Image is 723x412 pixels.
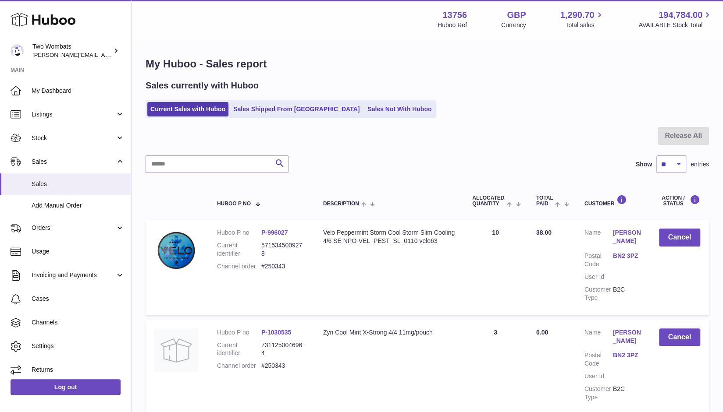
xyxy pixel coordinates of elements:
[584,385,613,401] dt: Customer Type
[638,21,712,29] span: AVAILABLE Stock Total
[613,285,641,302] dd: B2C
[636,160,652,169] label: Show
[32,110,115,119] span: Listings
[32,318,125,327] span: Channels
[32,247,125,256] span: Usage
[217,241,261,258] dt: Current identifier
[691,160,709,169] span: entries
[613,385,641,401] dd: B2C
[32,271,115,279] span: Invoicing and Payments
[261,362,306,370] dd: #250343
[261,262,306,271] dd: #250343
[472,195,505,207] span: ALLOCATED Quantity
[613,351,641,359] a: BN2 3PZ
[32,224,115,232] span: Orders
[501,21,526,29] div: Currency
[147,102,228,116] a: Current Sales with Huboo
[584,328,613,347] dt: Name
[323,201,359,207] span: Description
[217,328,261,337] dt: Huboo P no
[584,195,641,207] div: Customer
[261,329,292,336] a: P-1030535
[217,262,261,271] dt: Channel order
[217,362,261,370] dt: Channel order
[146,80,259,92] h2: Sales currently with Huboo
[323,328,455,337] div: Zyn Cool Mint X-Strong 4/4 11mg/pouch
[146,57,709,71] h1: My Huboo - Sales report
[638,9,712,29] a: 194,784.00 AVAILABLE Stock Total
[560,9,605,29] a: 1,290.70 Total sales
[32,295,125,303] span: Cases
[560,9,595,21] span: 1,290.70
[584,372,613,380] dt: User Id
[659,328,700,346] button: Cancel
[217,229,261,237] dt: Huboo P no
[659,195,700,207] div: Action / Status
[32,342,125,350] span: Settings
[536,195,553,207] span: Total paid
[584,351,613,368] dt: Postal Code
[584,229,613,247] dt: Name
[32,158,115,166] span: Sales
[613,252,641,260] a: BN2 3PZ
[536,329,548,336] span: 0.00
[261,241,306,258] dd: 5715345009278
[11,379,121,395] a: Log out
[442,9,467,21] strong: 13756
[230,102,363,116] a: Sales Shipped From [GEOGRAPHIC_DATA]
[507,9,526,21] strong: GBP
[261,229,288,236] a: P-996027
[154,328,198,372] img: no-photo.jpg
[438,21,467,29] div: Huboo Ref
[32,180,125,188] span: Sales
[217,201,251,207] span: Huboo P no
[584,273,613,281] dt: User Id
[32,87,125,95] span: My Dashboard
[613,229,641,245] a: [PERSON_NAME]
[659,229,700,246] button: Cancel
[32,134,115,142] span: Stock
[584,285,613,302] dt: Customer Type
[584,252,613,268] dt: Postal Code
[154,229,198,272] img: Velo_Cooling_Peppermint_Storm_Slim_4_6_Nicotine_Pouches-5715345009278.webp
[323,229,455,245] div: Velo Peppermint Storm Cool Storm Slim Cooling 4/6 SE NPO-VEL_PEST_SL_0110 velo63
[217,341,261,358] dt: Current identifier
[659,9,702,21] span: 194,784.00
[565,21,604,29] span: Total sales
[364,102,435,116] a: Sales Not With Huboo
[32,51,223,58] span: [PERSON_NAME][EMAIL_ADDRESS][PERSON_NAME][DOMAIN_NAME]
[613,328,641,345] a: [PERSON_NAME]
[463,220,527,315] td: 10
[32,366,125,374] span: Returns
[32,201,125,210] span: Add Manual Order
[32,42,111,59] div: Two Wombats
[11,44,24,57] img: adam.randall@twowombats.com
[261,341,306,358] dd: 7311250046964
[536,229,552,236] span: 38.00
